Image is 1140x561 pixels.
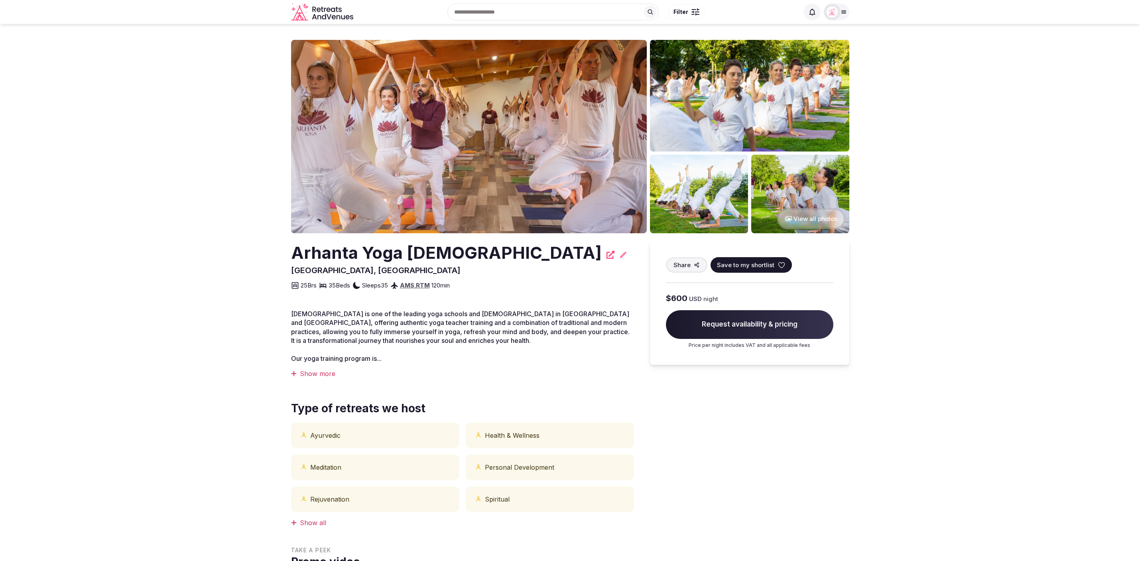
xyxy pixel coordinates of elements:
[431,281,450,289] span: 120 min
[717,261,774,269] span: Save to my shortlist
[666,293,687,304] span: $600
[400,281,430,289] div: ,
[777,208,845,229] button: View all photos
[291,401,425,416] span: Type of retreats we host
[668,4,705,20] button: Filter
[291,3,355,21] a: Visit the homepage
[751,155,849,233] img: Venue gallery photo
[666,342,833,349] p: Price per night includes VAT and all applicable fees
[400,281,414,289] a: AMS
[711,257,792,273] button: Save to my shortlist
[689,295,702,303] span: USD
[291,241,602,265] h2: Arhanta Yoga [DEMOGRAPHIC_DATA]
[703,295,718,303] span: night
[416,281,430,289] a: RTM
[666,257,707,273] button: Share
[291,310,630,344] span: [DEMOGRAPHIC_DATA] is one of the leading yoga schools and [DEMOGRAPHIC_DATA] in [GEOGRAPHIC_DATA]...
[362,281,388,289] span: Sleeps 35
[291,518,634,527] div: Show all
[301,281,317,289] span: 25 Brs
[291,369,634,378] div: Show more
[291,266,461,275] span: [GEOGRAPHIC_DATA], [GEOGRAPHIC_DATA]
[673,261,691,269] span: Share
[291,546,634,554] span: Take a peek
[291,40,647,233] img: Venue cover photo
[827,6,838,18] img: miaceralde
[650,40,849,152] img: Venue gallery photo
[291,3,355,21] svg: Retreats and Venues company logo
[291,354,382,362] span: Our yoga training program is...
[329,281,350,289] span: 35 Beds
[673,8,688,16] span: Filter
[666,310,833,339] span: Request availability & pricing
[650,155,748,233] img: Venue gallery photo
